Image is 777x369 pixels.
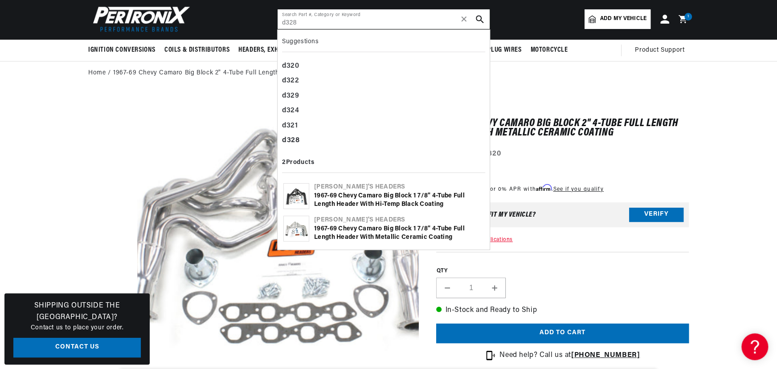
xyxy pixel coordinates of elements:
[282,74,485,89] div: d322
[436,305,689,316] p: In-Stock and Ready to Ship
[530,45,568,55] span: Motorcycle
[282,159,314,166] b: 2 Products
[238,45,343,55] span: Headers, Exhausts & Components
[436,324,689,344] button: Add to cart
[526,40,572,61] summary: Motorcycle
[282,34,485,52] div: Suggestions
[600,15,646,23] span: Add my vehicle
[314,225,484,242] div: 1967-69 Chevy Camaro Big Block 1 7/8" 4-Tube Full Length Header with Metallic Ceramic Coating
[278,9,490,29] input: Search Part #, Category or Keyword
[635,40,689,61] summary: Product Support
[436,267,689,275] label: QTY
[13,338,141,358] a: Contact Us
[483,150,501,157] strong: D320
[160,40,234,61] summary: Coils & Distributors
[234,40,347,61] summary: Headers, Exhausts & Components
[687,13,689,20] span: 1
[284,216,309,241] img: 1967-69 Chevy Camaro Big Block 1 7/8" 4-Tube Full Length Header with Metallic Ceramic Coating
[88,4,191,34] img: Pertronix
[13,323,141,333] p: Contact us to place your order.
[463,40,526,61] summary: Spark Plug Wires
[635,45,684,55] span: Product Support
[629,208,683,222] button: Verify
[164,45,229,55] span: Coils & Distributors
[467,45,522,55] span: Spark Plug Wires
[13,300,141,323] h3: Shipping Outside the [GEOGRAPHIC_DATA]?
[499,350,640,361] p: Need help? Call us at
[571,352,640,359] a: [PHONE_NUMBER]
[585,9,650,29] a: Add my vehicle
[436,119,689,137] h1: 1967-69 Chevy Camaro Big Block 2" 4-Tube Full Length Header with Metallic Ceramic Coating
[88,68,689,78] nav: breadcrumbs
[284,184,309,209] img: 1967-69 Chevy Camaro Big Block 1 7/8" 4-Tube Full Length Header with Hi-Temp Black Coating
[314,216,484,225] div: [PERSON_NAME]'s Headers
[282,137,300,144] b: d328
[436,185,603,193] p: Starting at /mo or 0% APR with .
[282,89,485,104] div: d329
[470,9,490,29] button: search button
[282,103,485,119] div: d324
[553,187,603,192] a: See if you qualify - Learn more about Affirm Financing (opens in modal)
[113,68,393,78] a: 1967-69 Chevy Camaro Big Block 2" 4-Tube Full Length Header with Metallic Ceramic Coating
[282,59,485,74] div: d320
[88,45,155,55] span: Ignition Conversions
[282,119,485,134] div: d321
[88,68,106,78] a: Home
[88,40,160,61] summary: Ignition Conversions
[436,148,689,160] div: Part Number:
[314,192,484,209] div: 1967-69 Chevy Camaro Big Block 1 7/8" 4-Tube Full Length Header with Hi-Temp Black Coating
[314,183,484,192] div: [PERSON_NAME]'s Headers
[536,184,552,191] span: Affirm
